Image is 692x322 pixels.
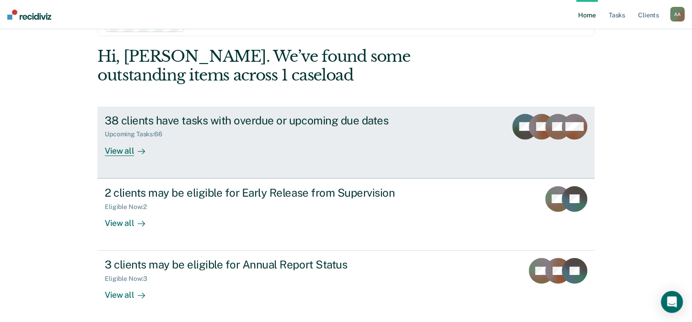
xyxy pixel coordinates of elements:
[105,275,155,283] div: Eligible Now : 3
[105,138,156,156] div: View all
[105,283,156,301] div: View all
[105,186,426,199] div: 2 clients may be eligible for Early Release from Supervision
[105,203,154,211] div: Eligible Now : 2
[670,7,685,21] div: A A
[105,114,426,127] div: 38 clients have tasks with overdue or upcoming due dates
[105,210,156,228] div: View all
[7,10,51,20] img: Recidiviz
[97,107,595,178] a: 38 clients have tasks with overdue or upcoming due datesUpcoming Tasks:66View all
[661,291,683,313] div: Open Intercom Messenger
[97,178,595,251] a: 2 clients may be eligible for Early Release from SupervisionEligible Now:2View all
[105,130,170,138] div: Upcoming Tasks : 66
[670,7,685,21] button: AA
[97,47,495,85] div: Hi, [PERSON_NAME]. We’ve found some outstanding items across 1 caseload
[105,258,426,271] div: 3 clients may be eligible for Annual Report Status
